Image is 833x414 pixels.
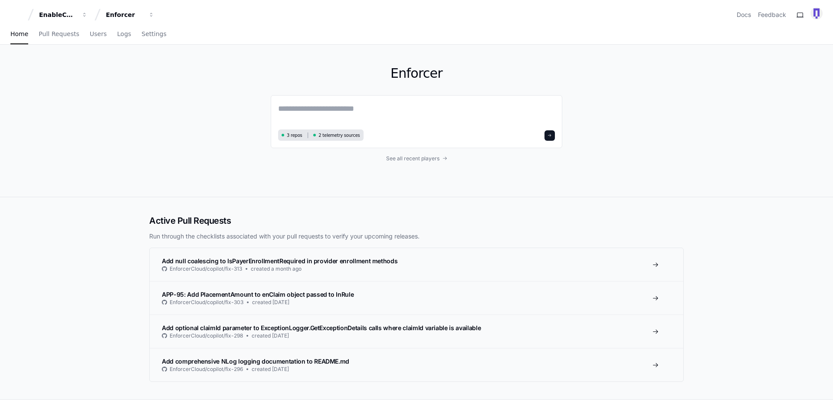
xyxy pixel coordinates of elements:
[737,10,751,19] a: Docs
[39,24,79,44] a: Pull Requests
[149,215,684,227] h2: Active Pull Requests
[141,24,166,44] a: Settings
[10,24,28,44] a: Home
[39,31,79,36] span: Pull Requests
[150,281,683,315] a: APP-95: Add PlacementAmount to enClaim object passed to InRuleEnforcerCloud/copilot/fix-303create...
[251,265,302,272] span: created a month ago
[252,299,289,306] span: created [DATE]
[170,366,243,373] span: EnforcerCloud/copilot/fix-296
[271,66,562,81] h1: Enforcer
[117,31,131,36] span: Logs
[150,348,683,381] a: Add comprehensive NLog logging documentation to README.mdEnforcerCloud/copilot/fix-296created [DATE]
[141,31,166,36] span: Settings
[318,132,360,139] span: 2 telemetry sources
[117,24,131,44] a: Logs
[102,7,158,23] button: Enforcer
[287,132,302,139] span: 3 repos
[149,232,684,241] p: Run through the checklists associated with your pull requests to verify your upcoming releases.
[170,299,243,306] span: EnforcerCloud/copilot/fix-303
[162,257,397,265] span: Add null coalescing to IsPayerEnrollmentRequired in provider enrollment methods
[170,265,242,272] span: EnforcerCloud/copilot/fix-313
[150,248,683,281] a: Add null coalescing to IsPayerEnrollmentRequired in provider enrollment methodsEnforcerCloud/copi...
[90,31,107,36] span: Users
[10,31,28,36] span: Home
[810,7,823,20] img: 120491586
[758,10,786,19] button: Feedback
[36,7,91,23] button: EnableComp
[150,315,683,348] a: Add optional claimId parameter to ExceptionLogger.GetExceptionDetails calls where claimId variabl...
[39,10,76,19] div: EnableComp
[162,358,349,365] span: Add comprehensive NLog logging documentation to README.md
[170,332,243,339] span: EnforcerCloud/copilot/fix-298
[106,10,143,19] div: Enforcer
[271,155,562,162] a: See all recent players
[252,332,289,339] span: created [DATE]
[252,366,289,373] span: created [DATE]
[386,155,439,162] span: See all recent players
[162,291,354,298] span: APP-95: Add PlacementAmount to enClaim object passed to InRule
[162,324,481,331] span: Add optional claimId parameter to ExceptionLogger.GetExceptionDetails calls where claimId variabl...
[90,24,107,44] a: Users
